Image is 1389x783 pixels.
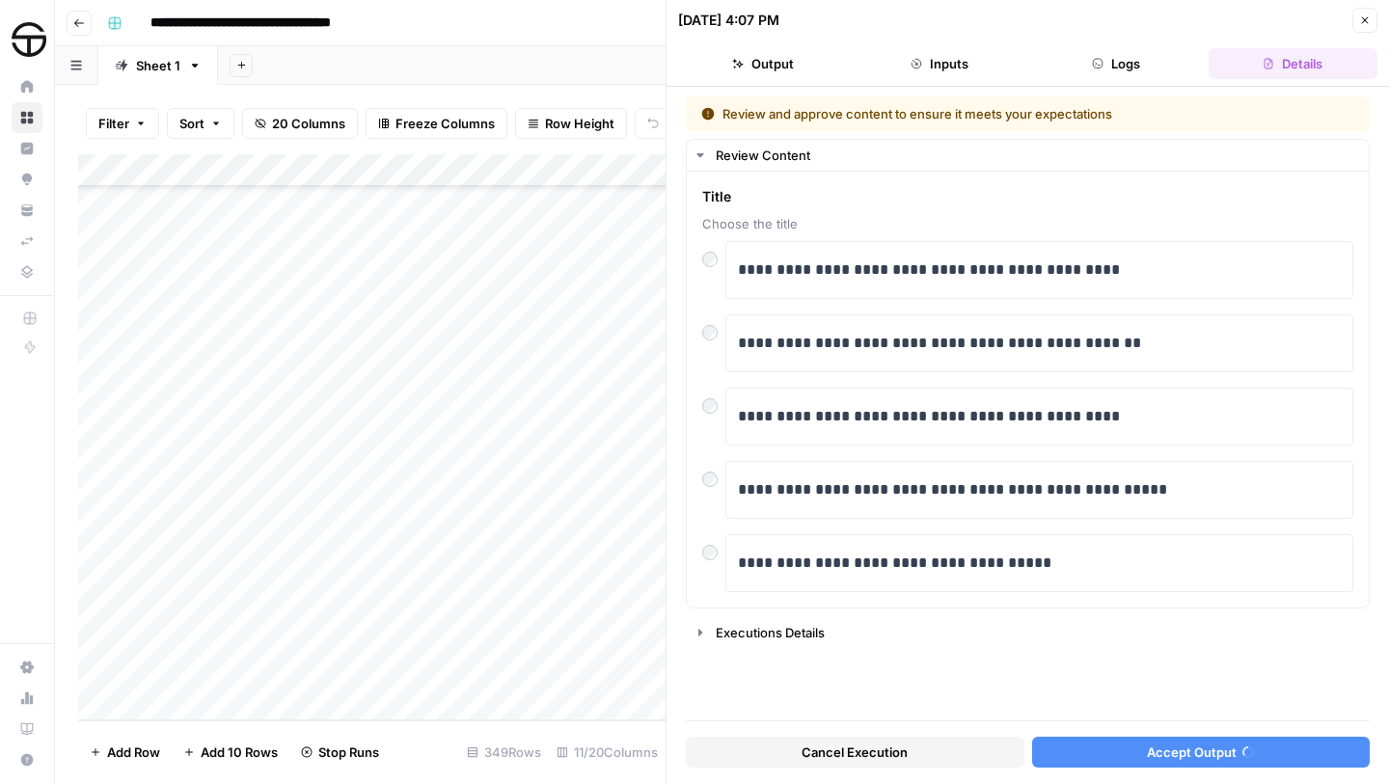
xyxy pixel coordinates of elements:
button: Help + Support [12,744,42,775]
button: Executions Details [687,617,1369,648]
a: Syncs [12,226,42,256]
a: Usage [12,683,42,714]
span: Choose the title [702,214,1353,233]
a: Browse [12,102,42,133]
button: Add 10 Rows [172,737,289,768]
button: Details [1209,48,1377,79]
a: Data Library [12,256,42,287]
button: Inputs [855,48,1023,79]
a: Home [12,71,42,102]
div: 349 Rows [459,737,549,768]
div: Executions Details [716,623,1357,642]
button: Freeze Columns [366,108,507,139]
div: [DATE] 4:07 PM [678,11,779,30]
span: 20 Columns [272,114,345,133]
span: Sort [179,114,204,133]
div: Review Content [716,146,1357,165]
button: Workspace: SimpleTire [12,15,42,64]
button: Row Height [515,108,627,139]
img: SimpleTire Logo [12,22,46,57]
a: Learning Hub [12,714,42,744]
button: Output [678,48,847,79]
button: Accept Output [1032,737,1371,768]
a: Sheet 1 [98,46,218,85]
a: Insights [12,133,42,164]
span: Stop Runs [318,742,379,762]
button: Review Content [687,140,1369,171]
div: Sheet 1 [136,56,180,75]
a: Settings [12,652,42,683]
span: Freeze Columns [395,114,495,133]
span: Add Row [107,742,160,762]
span: Accept Output [1147,742,1237,762]
div: Review Content [687,172,1369,607]
button: Cancel Execution [686,737,1024,768]
button: Sort [167,108,234,139]
div: 11/20 Columns [549,737,666,768]
button: Filter [86,108,159,139]
button: 20 Columns [242,108,358,139]
span: Row Height [545,114,614,133]
span: Title [702,187,1353,206]
span: Filter [98,114,129,133]
button: Undo [635,108,710,139]
button: Stop Runs [289,737,391,768]
button: Logs [1032,48,1201,79]
div: Review and approve content to ensure it meets your expectations [701,104,1234,123]
span: Add 10 Rows [201,742,278,762]
button: Add Row [78,737,172,768]
a: Opportunities [12,164,42,195]
span: Cancel Execution [802,742,908,762]
a: Your Data [12,195,42,226]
